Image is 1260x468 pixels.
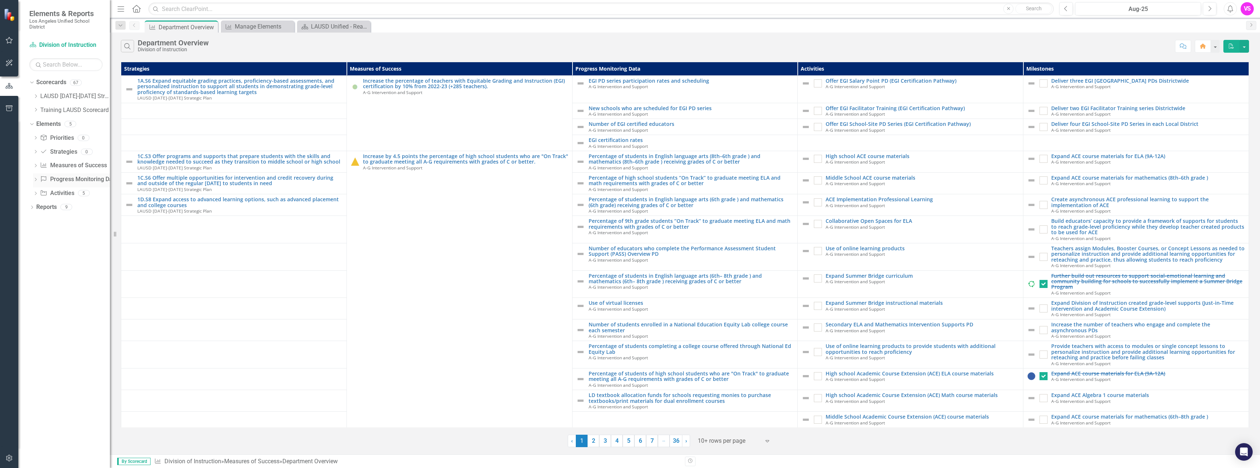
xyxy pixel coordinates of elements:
td: Double-Click to Edit Right Click for Context Menu [121,151,347,172]
div: 0 [78,135,89,141]
span: A-G Intervention and Support [589,306,648,312]
img: Not Defined [1027,415,1036,424]
img: ClearPoint Strategy [3,8,17,22]
a: Percentage of students in English language arts (6th– 8th grade ) and mathematics (6th– 8th grade... [589,273,794,284]
img: Not Defined [801,372,810,381]
a: 4 [611,435,623,447]
td: Double-Click to Edit Right Click for Context Menu [572,390,798,412]
a: Strategies [40,148,77,156]
a: 1C.S3 Offer programs and supports that prepare students with the skills and knowledge needed to s... [137,153,343,165]
span: A-G Intervention and Support [826,127,885,133]
a: Offer EGI School-Site PD Series (EGI Certification Pathway) [826,121,1019,127]
a: 36 [670,435,682,447]
td: Double-Click to Edit Right Click for Context Menu [1023,119,1249,135]
td: Double-Click to Edit Right Click for Context Menu [572,135,798,151]
a: Percentage of students in English language arts (8th–6th grade ) and mathematics (8th–6th grade )... [589,153,794,165]
span: A-G Intervention and Support [589,208,648,214]
img: Not Defined [125,201,134,209]
span: A-G Intervention and Support [826,83,885,89]
img: Complete [1027,372,1036,381]
td: Double-Click to Edit Right Click for Context Menu [798,243,1023,270]
img: Not Defined [1027,304,1036,313]
td: Double-Click to Edit Right Click for Context Menu [798,319,1023,341]
span: A-G Intervention and Support [589,127,648,133]
img: Not Defined [801,106,810,115]
span: A-G Intervention and Support [826,278,885,284]
span: ‹ [571,437,573,444]
a: EGI PD series participation rates and scheduling [589,78,794,83]
img: Not Defined [576,375,585,383]
td: Double-Click to Edit Right Click for Context Menu [1023,270,1249,298]
div: Department Overview [282,458,338,465]
button: Aug-25 [1075,2,1201,15]
img: Not Defined [576,326,585,334]
span: A-G Intervention and Support [826,111,885,117]
a: Division of Instruction [164,458,221,465]
div: Aug-25 [1078,5,1198,14]
a: 1C.S6 Offer multiple opportunities for intervention and credit recovery during and outside of the... [137,175,343,186]
td: Double-Click to Edit Right Click for Context Menu [572,341,798,368]
img: Not Defined [576,157,585,166]
a: 5 [623,435,634,447]
img: Not Defined [801,394,810,403]
td: Double-Click to Edit Right Click for Context Menu [1023,103,1249,119]
a: Secondary ELA and Mathematics Intervention Supports PD [826,322,1019,327]
span: › [685,437,687,444]
td: Double-Click to Edit Right Click for Context Menu [121,194,347,216]
span: A-G Intervention and Support [826,306,885,312]
input: Search ClearPoint... [148,3,1054,15]
a: Increase the number of teachers who engage and complete the asynchronous PDs [1051,322,1245,333]
a: Reports [36,203,57,211]
td: Double-Click to Edit Right Click for Context Menu [798,76,1023,103]
td: Double-Click to Edit Right Click for Context Menu [1023,173,1249,194]
div: 5 [64,121,76,127]
a: Expand ACE Algebra 1 course materials [1051,392,1245,398]
td: Double-Click to Edit Right Click for Context Menu [572,298,798,319]
td: Double-Click to Edit Right Click for Context Menu [1023,151,1249,172]
a: LAUSD Unified - Ready for the World [299,22,368,31]
span: A-G Intervention and Support [589,257,648,263]
button: Search [1015,4,1052,14]
div: Open Intercom Messenger [1235,443,1253,461]
a: Measures of Success [224,458,279,465]
a: Percentage of students completing a college course offered through National Ed Equity Lab [589,343,794,355]
a: High school Academic Course Extension (ACE) Math course materials [826,392,1019,398]
a: Use of online learning products [826,246,1019,251]
div: 0 [81,149,93,155]
span: A-G Intervention and Support [363,165,422,171]
span: A-G Intervention and Support [589,404,648,409]
a: Priorities [40,134,74,142]
a: Manage Elements [223,22,292,31]
td: Double-Click to Edit Right Click for Context Menu [798,270,1023,298]
img: Not Defined [1027,176,1036,185]
span: A-G Intervention and Support [589,382,648,388]
img: Not Defined [801,323,810,332]
a: Percentage of 9th grade students “On Track” to graduate meeting ELA and math requirements with gr... [589,218,794,229]
a: Elements [36,120,61,128]
span: A-G Intervention and Support [1051,127,1111,133]
img: Not Defined [576,79,585,88]
a: Expand Division of Instruction created grade-level supports (Just-in-Time intervention and Academ... [1051,300,1245,311]
span: A-G Intervention and Support [826,398,885,404]
span: LAUSD [DATE]-[DATE] Strategic Plan [137,95,212,101]
a: LAUSD [DATE]-[DATE] Strategic Plan [40,92,110,101]
span: A-G Intervention and Support [1051,159,1111,165]
span: A-G Intervention and Support [589,333,648,339]
a: Increase by 4.5 points the percentage of high school students who are "On Track" to graduate meet... [363,153,568,165]
td: Double-Click to Edit Right Click for Context Menu [798,103,1023,119]
img: Not Defined [1027,394,1036,403]
span: A-G Intervention and Support [589,355,648,360]
td: Double-Click to Edit Right Click for Context Menu [798,119,1023,135]
td: Double-Click to Edit Right Click for Context Menu [121,173,347,194]
a: Middle School Academic Course Extension (ACE) course materials [826,414,1019,419]
span: A-G Intervention and Support [1051,180,1111,186]
td: Double-Click to Edit Right Click for Context Menu [1023,341,1249,368]
img: Not Defined [1027,350,1036,359]
div: 9 [60,204,72,210]
img: Not Defined [1027,201,1036,209]
span: A-G Intervention and Support [826,376,885,382]
td: Double-Click to Edit Right Click for Context Menu [1023,319,1249,341]
td: Double-Click to Edit Right Click for Context Menu [572,173,798,194]
a: 7 [646,435,658,447]
td: Double-Click to Edit Right Click for Context Menu [572,319,798,341]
